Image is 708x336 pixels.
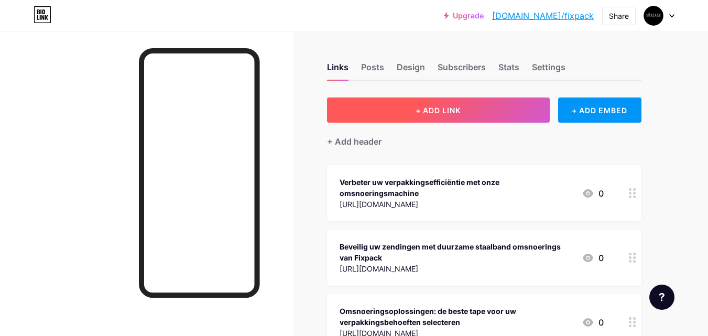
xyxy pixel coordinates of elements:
[609,10,629,21] div: Share
[340,263,573,274] div: [URL][DOMAIN_NAME]
[416,106,461,115] span: + ADD LINK
[327,97,550,123] button: + ADD LINK
[444,12,484,20] a: Upgrade
[492,9,594,22] a: [DOMAIN_NAME]/fixpack
[582,252,604,264] div: 0
[438,61,486,80] div: Subscribers
[361,61,384,80] div: Posts
[582,316,604,329] div: 0
[498,61,519,80] div: Stats
[582,187,604,200] div: 0
[340,199,573,210] div: [URL][DOMAIN_NAME]
[558,97,641,123] div: + ADD EMBED
[327,135,382,148] div: + Add header
[397,61,425,80] div: Design
[340,177,573,199] div: Verbeter uw verpakkingsefficiëntie met onze omsnoeringsmachine
[340,241,573,263] div: Beveilig uw zendingen met duurzame staalband omsnoerings van Fixpack
[327,61,348,80] div: Links
[340,306,573,328] div: Omsnoeringsoplossingen: de beste tape voor uw verpakkingsbehoeften selecteren
[644,6,663,26] img: Fixpack
[532,61,565,80] div: Settings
